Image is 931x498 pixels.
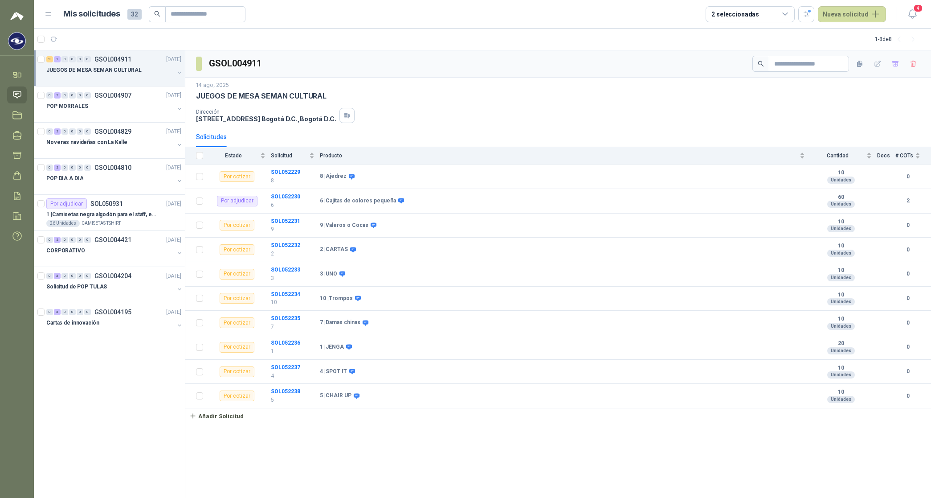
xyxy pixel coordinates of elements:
[271,396,314,404] p: 5
[320,198,396,205] b: 6 | Cajitas de colores pequeña
[46,247,85,255] p: CORPORATIVO
[84,237,91,243] div: 0
[166,200,181,208] p: [DATE]
[77,128,83,135] div: 0
[69,92,76,99] div: 0
[220,293,254,304] div: Por cotizar
[166,128,181,136] p: [DATE]
[220,244,254,255] div: Por cotizar
[46,90,183,119] a: 0 2 0 0 0 0 GSOL004907[DATE] POP MORRALES
[69,309,76,315] div: 0
[320,368,347,375] b: 4 | SPOT IT
[320,222,368,229] b: 9 | Valeros o Cocas
[84,92,91,99] div: 0
[271,364,300,370] b: SOL052237
[271,323,314,331] p: 7
[271,267,300,273] a: SOL052233
[810,365,872,372] b: 10
[196,115,336,123] p: [STREET_ADDRESS] Bogotá D.C. , Bogotá D.C.
[61,56,68,62] div: 0
[46,309,53,315] div: 0
[10,11,24,21] img: Logo peakr
[46,283,107,291] p: Solicitud de POP TULAS
[271,298,314,307] p: 10
[46,273,53,279] div: 0
[61,92,68,99] div: 0
[82,220,121,227] p: CAMISETAS TSHIRT
[758,61,764,67] span: search
[320,392,351,399] b: 5 | CHAIR UP
[69,237,76,243] div: 0
[54,165,61,171] div: 2
[320,147,810,165] th: Producto
[46,54,183,82] a: 9 1 0 0 0 0 GSOL004911[DATE] JUEGOS DE MESA SEMAN CULTURAL
[895,152,913,159] span: # COTs
[895,173,920,181] b: 0
[185,408,248,424] button: Añadir Solicitud
[61,128,68,135] div: 0
[46,56,53,62] div: 9
[90,201,123,207] p: SOL050931
[895,343,920,351] b: 0
[166,308,181,317] p: [DATE]
[220,171,254,182] div: Por cotizar
[84,56,91,62] div: 0
[810,152,865,159] span: Cantidad
[271,340,300,346] a: SOL052236
[913,4,923,12] span: 4
[63,8,120,21] h1: Mis solicitudes
[810,218,872,226] b: 10
[220,391,254,401] div: Por cotizar
[208,152,258,159] span: Estado
[196,109,336,115] p: Dirección
[827,298,855,305] div: Unidades
[320,173,347,180] b: 8 | Ajedrez
[84,273,91,279] div: 0
[166,164,181,172] p: [DATE]
[827,347,855,354] div: Unidades
[220,366,254,377] div: Por cotizar
[711,9,759,19] div: 2 seleccionadas
[271,291,300,297] a: SOL052234
[904,6,920,22] button: 4
[271,193,300,200] a: SOL052230
[208,147,271,165] th: Estado
[166,272,181,280] p: [DATE]
[84,128,91,135] div: 0
[77,273,83,279] div: 0
[84,309,91,315] div: 0
[46,162,183,191] a: 0 2 0 0 0 0 GSOL004810[DATE] POP DIA A DIA
[271,218,300,224] a: SOL052231
[69,165,76,171] div: 0
[61,237,68,243] div: 0
[271,274,314,283] p: 3
[46,198,87,209] div: Por adjudicar
[61,309,68,315] div: 0
[810,292,872,299] b: 10
[166,91,181,100] p: [DATE]
[271,169,300,175] a: SOL052229
[46,174,83,183] p: POP DIA A DIA
[46,92,53,99] div: 0
[61,273,68,279] div: 0
[46,307,183,335] a: 0 3 0 0 0 0 GSOL004195[DATE] Cartas de innovación
[827,225,855,232] div: Unidades
[77,237,83,243] div: 0
[69,128,76,135] div: 0
[271,225,314,234] p: 9
[84,165,91,171] div: 0
[875,32,920,46] div: 1 - 8 de 8
[320,246,348,253] b: 2 | CARTAS
[827,323,855,330] div: Unidades
[54,92,61,99] div: 2
[54,237,61,243] div: 2
[196,81,229,90] p: 14 ago, 2025
[220,317,254,328] div: Por cotizar
[810,389,872,396] b: 10
[196,91,327,101] p: JUEGOS DE MESA SEMAN CULTURAL
[895,270,920,278] b: 0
